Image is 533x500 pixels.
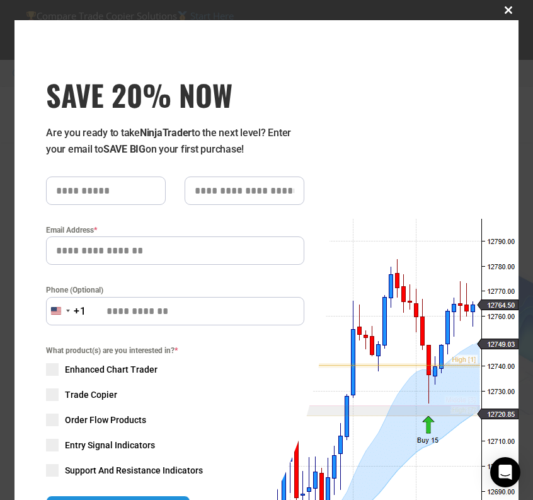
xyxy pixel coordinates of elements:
label: Trade Copier [46,388,304,401]
p: Are you ready to take to the next level? Enter your email to on your first purchase! [46,125,304,158]
strong: NinjaTrader [140,127,192,139]
span: Trade Copier [65,388,117,401]
label: Enhanced Chart Trader [46,363,304,376]
button: Selected country [46,297,86,325]
label: Phone (Optional) [46,284,304,296]
div: +1 [74,303,86,320]
div: Open Intercom Messenger [490,457,520,487]
h3: SAVE 20% NOW [46,77,304,112]
span: Order Flow Products [65,414,146,426]
label: Support And Resistance Indicators [46,464,304,477]
label: Email Address [46,224,304,236]
span: Entry Signal Indicators [65,439,155,451]
span: Enhanced Chart Trader [65,363,158,376]
label: Entry Signal Indicators [46,439,304,451]
span: What product(s) are you interested in? [46,344,304,357]
span: Support And Resistance Indicators [65,464,203,477]
label: Order Flow Products [46,414,304,426]
strong: SAVE BIG [103,143,146,155]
